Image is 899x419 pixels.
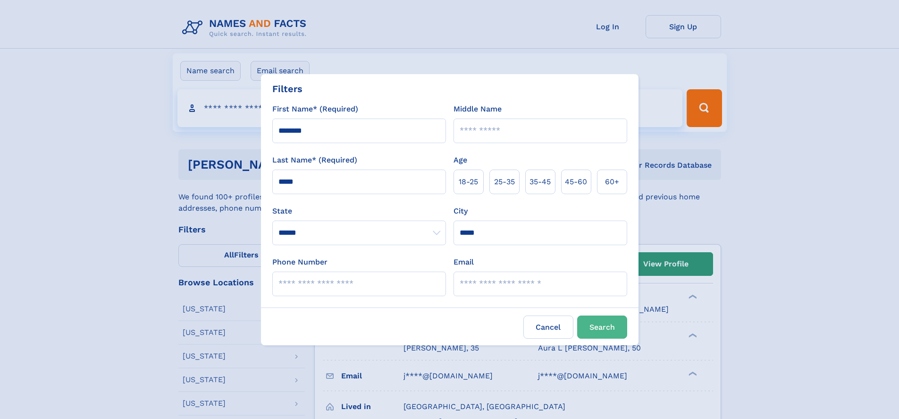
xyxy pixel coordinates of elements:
[272,257,328,268] label: Phone Number
[523,316,573,339] label: Cancel
[272,205,446,217] label: State
[577,316,627,339] button: Search
[272,103,358,115] label: First Name* (Required)
[272,154,357,166] label: Last Name* (Required)
[605,176,619,188] span: 60+
[494,176,515,188] span: 25‑35
[459,176,478,188] span: 18‑25
[454,154,467,166] label: Age
[454,205,468,217] label: City
[272,82,302,96] div: Filters
[454,103,502,115] label: Middle Name
[529,176,551,188] span: 35‑45
[565,176,587,188] span: 45‑60
[454,257,474,268] label: Email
